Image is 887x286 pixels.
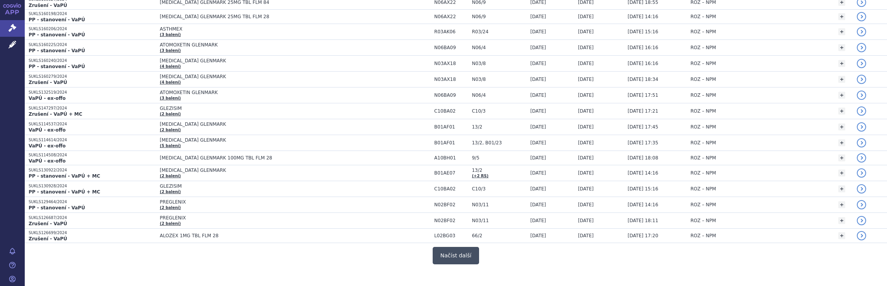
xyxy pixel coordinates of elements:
[434,202,468,207] span: N02BF02
[857,138,866,147] a: detail
[29,42,156,48] p: SUKLS160225/2024
[29,111,82,117] strong: Zrušení - VaPÚ + MC
[29,168,156,173] p: SUKLS130922/2024
[857,91,866,100] a: detail
[472,124,526,130] span: 13/2
[578,77,594,82] span: [DATE]
[628,233,658,238] span: [DATE] 17:20
[857,184,866,194] a: detail
[160,26,353,32] span: ASTHMEX
[434,45,468,50] span: N06BA09
[160,64,181,69] a: (4 balení)
[578,29,594,34] span: [DATE]
[691,92,716,98] span: ROZ – NPM
[433,247,479,264] button: Načíst další
[29,48,85,53] strong: PP - stanovení - VaPÚ
[160,42,353,48] span: ATOMOXETIN GLENMARK
[578,186,594,192] span: [DATE]
[29,80,67,85] strong: Zrušení - VaPÚ
[160,155,353,161] span: [MEDICAL_DATA] GLENMARK 100MG TBL FLM 28
[472,140,526,146] span: 13/2, B01/23
[578,124,594,130] span: [DATE]
[628,77,658,82] span: [DATE] 18:34
[628,202,658,207] span: [DATE] 14:16
[160,221,181,226] a: (2 balení)
[530,124,546,130] span: [DATE]
[160,122,353,127] span: [MEDICAL_DATA] GLENMARK
[691,124,716,130] span: ROZ – NPM
[857,12,866,21] a: detail
[530,92,546,98] span: [DATE]
[530,170,546,176] span: [DATE]
[628,108,658,114] span: [DATE] 17:21
[578,233,594,238] span: [DATE]
[29,122,156,127] p: SUKLS114537/2024
[160,199,353,205] span: PREGLENIX
[838,44,845,51] a: +
[434,14,468,19] span: N06AX22
[578,108,594,114] span: [DATE]
[628,218,658,223] span: [DATE] 18:11
[29,17,85,22] strong: PP - stanovení - VaPÚ
[160,58,353,63] span: [MEDICAL_DATA] GLENMARK
[160,206,181,210] a: (2 balení)
[838,108,845,115] a: +
[160,14,353,19] span: [MEDICAL_DATA] GLENMARK 25MG TBL FLM 28
[29,96,66,101] strong: VaPÚ - ex-offo
[29,152,156,158] p: SUKLS114508/2024
[857,75,866,84] a: detail
[691,233,716,238] span: ROZ – NPM
[628,29,658,34] span: [DATE] 15:16
[434,29,468,34] span: R03AK06
[628,186,658,192] span: [DATE] 15:16
[838,13,845,20] a: +
[857,216,866,225] a: detail
[530,202,546,207] span: [DATE]
[472,155,526,161] span: 9/5
[160,33,181,37] a: (3 balení)
[530,45,546,50] span: [DATE]
[29,64,85,69] strong: PP - stanovení - VaPÚ
[29,3,67,8] strong: Zrušení - VaPÚ
[691,61,716,66] span: ROZ – NPM
[160,174,181,178] a: (2 balení)
[29,143,66,149] strong: VaPÚ - ex-offo
[857,231,866,240] a: detail
[838,139,845,146] a: +
[160,106,353,111] span: GLEZISIM
[857,43,866,52] a: detail
[691,218,716,223] span: ROZ – NPM
[29,90,156,95] p: SUKLS132519/2024
[838,170,845,176] a: +
[29,199,156,205] p: SUKLS129464/2024
[434,77,468,82] span: N03AX18
[434,140,468,146] span: B01AF01
[838,123,845,130] a: +
[838,154,845,161] a: +
[578,155,594,161] span: [DATE]
[434,170,468,176] span: B01AE07
[578,218,594,223] span: [DATE]
[472,218,526,223] span: N03/11
[530,77,546,82] span: [DATE]
[472,45,526,50] span: N06/4
[578,92,594,98] span: [DATE]
[628,170,658,176] span: [DATE] 14:16
[29,236,67,241] strong: Zrušení - VaPÚ
[691,202,716,207] span: ROZ – NPM
[160,48,181,53] a: (3 balení)
[691,14,716,19] span: ROZ – NPM
[472,168,526,173] span: 13/2
[160,215,353,221] span: PREGLENIX
[434,233,468,238] span: L02BG03
[628,155,658,161] span: [DATE] 18:08
[530,155,546,161] span: [DATE]
[530,140,546,146] span: [DATE]
[691,77,716,82] span: ROZ – NPM
[160,112,181,116] a: (2 balení)
[29,137,156,143] p: SUKLS114614/2024
[29,221,67,226] strong: Zrušení - VaPÚ
[857,122,866,132] a: detail
[160,96,181,100] a: (3 balení)
[29,215,156,221] p: SUKLS126687/2024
